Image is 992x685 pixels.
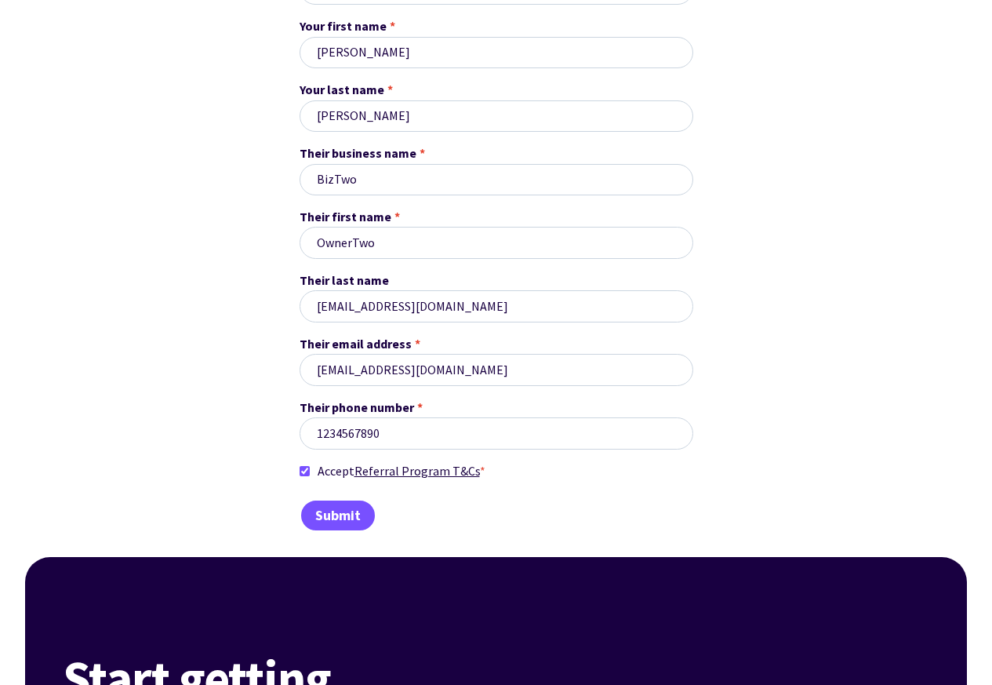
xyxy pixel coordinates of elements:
[300,207,391,228] span: Their first name
[300,80,384,100] span: Your last name
[300,16,387,37] span: Your first name
[300,398,414,418] span: Their phone number
[721,516,992,685] iframe: Chat Widget
[300,499,376,532] input: Submit
[300,334,412,355] span: Their email address
[300,144,416,164] span: Their business name
[318,461,485,482] span: Accept
[300,271,389,291] span: Their last name
[300,461,310,482] input: AcceptReferral Program T&Cs*
[354,463,480,479] a: Referral Program T&Cs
